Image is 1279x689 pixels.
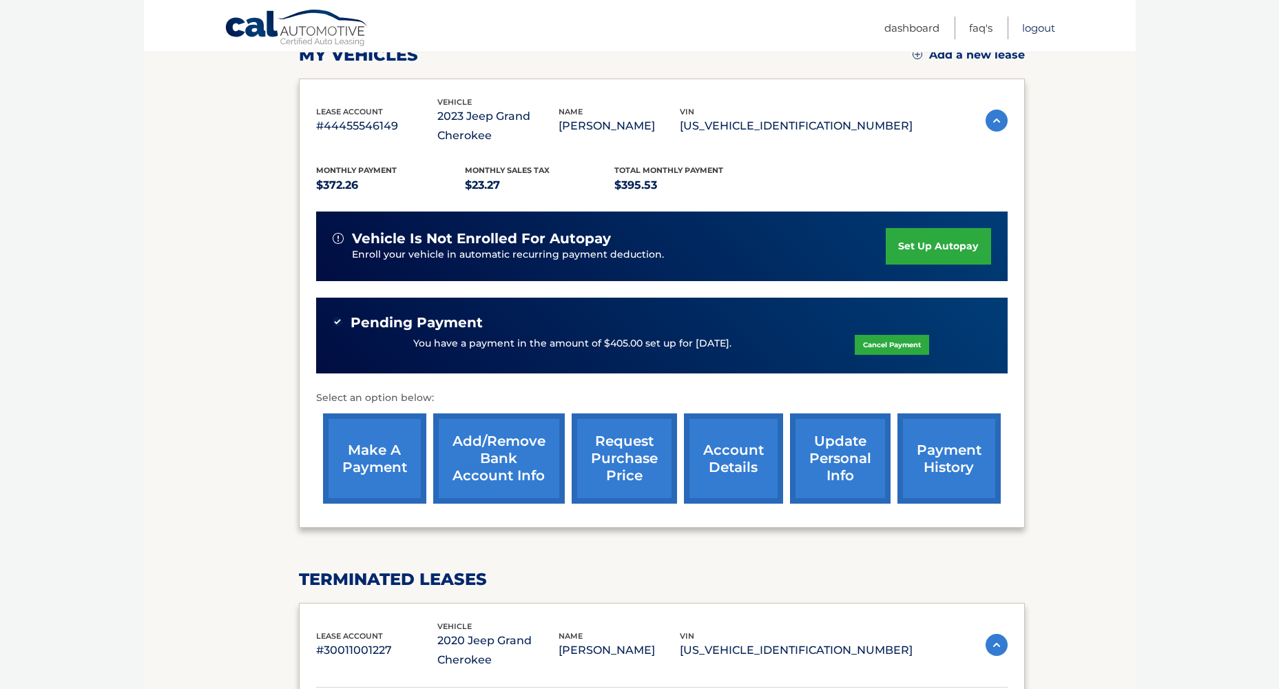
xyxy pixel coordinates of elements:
[1022,17,1055,39] a: Logout
[913,50,922,59] img: add.svg
[680,107,694,116] span: vin
[559,631,583,641] span: name
[572,413,677,504] a: request purchase price
[680,631,694,641] span: vin
[855,335,929,355] a: Cancel Payment
[352,230,611,247] span: vehicle is not enrolled for autopay
[299,45,418,65] h2: my vehicles
[614,165,723,175] span: Total Monthly Payment
[333,233,344,244] img: alert-white.svg
[559,116,680,136] p: [PERSON_NAME]
[790,413,891,504] a: update personal info
[437,621,472,631] span: vehicle
[316,176,466,195] p: $372.26
[333,317,342,327] img: check-green.svg
[986,110,1008,132] img: accordion-active.svg
[680,116,913,136] p: [US_VEHICLE_IDENTIFICATION_NUMBER]
[559,641,680,660] p: [PERSON_NAME]
[437,631,559,670] p: 2020 Jeep Grand Cherokee
[614,176,764,195] p: $395.53
[437,97,472,107] span: vehicle
[316,641,437,660] p: #30011001227
[465,165,550,175] span: Monthly sales Tax
[316,107,383,116] span: lease account
[680,641,913,660] p: [US_VEHICLE_IDENTIFICATION_NUMBER]
[559,107,583,116] span: name
[299,569,1025,590] h2: terminated leases
[316,116,437,136] p: #44455546149
[351,314,483,331] span: Pending Payment
[225,9,369,49] a: Cal Automotive
[886,228,990,265] a: set up autopay
[684,413,783,504] a: account details
[897,413,1001,504] a: payment history
[986,634,1008,656] img: accordion-active.svg
[433,413,565,504] a: Add/Remove bank account info
[316,631,383,641] span: lease account
[413,336,731,351] p: You have a payment in the amount of $405.00 set up for [DATE].
[437,107,559,145] p: 2023 Jeep Grand Cherokee
[323,413,426,504] a: make a payment
[913,48,1025,62] a: Add a new lease
[969,17,992,39] a: FAQ's
[884,17,939,39] a: Dashboard
[316,390,1008,407] p: Select an option below:
[316,165,397,175] span: Monthly Payment
[352,247,886,263] p: Enroll your vehicle in automatic recurring payment deduction.
[465,176,614,195] p: $23.27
